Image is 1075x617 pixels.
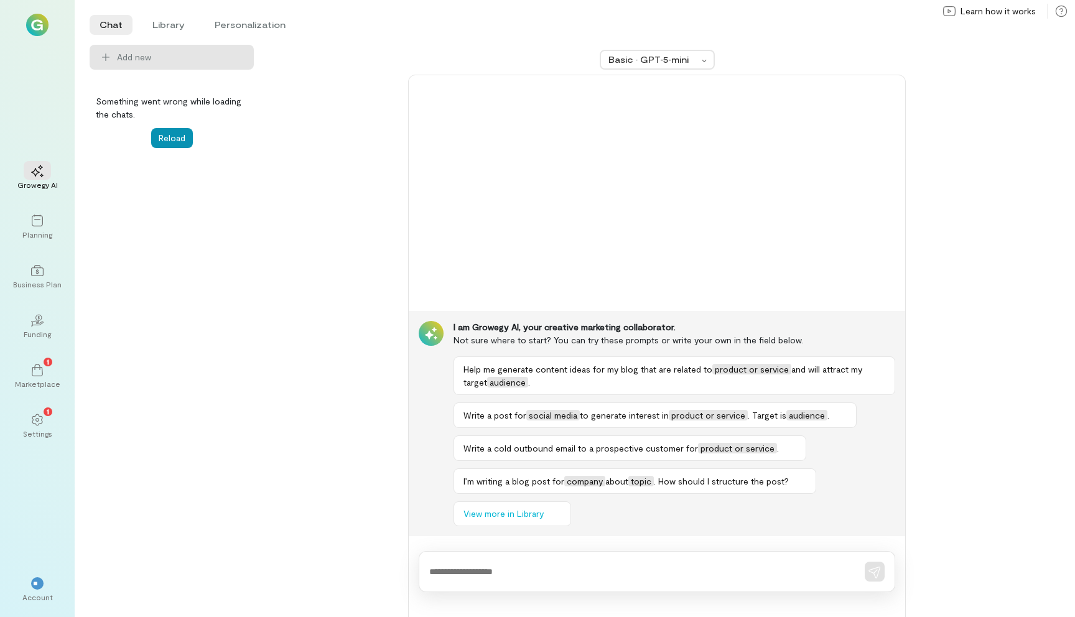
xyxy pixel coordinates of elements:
[15,304,60,349] a: Funding
[654,476,789,486] span: . How should I structure the post?
[23,429,52,438] div: Settings
[96,95,248,121] div: Something went wrong while loading the chats.
[605,476,628,486] span: about
[205,15,296,35] li: Personalization
[786,410,827,420] span: audience
[463,508,544,520] span: View more in Library
[463,364,712,374] span: Help me generate content ideas for my blog that are related to
[15,254,60,299] a: Business Plan
[90,15,133,35] li: Chat
[13,279,62,289] div: Business Plan
[564,476,605,486] span: company
[47,406,49,417] span: 1
[528,377,530,387] span: .
[47,356,49,367] span: 1
[117,51,244,63] span: Add new
[669,410,748,420] span: product or service
[608,53,698,66] div: Basic · GPT‑5‑mini
[748,410,786,420] span: . Target is
[961,5,1036,17] span: Learn how it works
[22,230,52,239] div: Planning
[712,364,791,374] span: product or service
[22,592,53,602] div: Account
[15,404,60,448] a: Settings
[698,443,777,453] span: product or service
[151,128,193,148] button: Reload
[463,410,526,420] span: Write a post for
[777,443,779,453] span: .
[487,377,528,387] span: audience
[142,15,195,35] li: Library
[463,476,564,486] span: I’m writing a blog post for
[454,356,895,395] button: Help me generate content ideas for my blog that are related toproduct or serviceand will attract ...
[827,410,829,420] span: .
[15,155,60,200] a: Growegy AI
[454,321,895,333] div: I am Growegy AI, your creative marketing collaborator.
[454,435,806,461] button: Write a cold outbound email to a prospective customer forproduct or service.
[17,180,58,190] div: Growegy AI
[454,501,571,526] button: View more in Library
[454,402,857,428] button: Write a post forsocial mediato generate interest inproduct or service. Target isaudience.
[15,379,60,389] div: Marketplace
[15,354,60,399] a: Marketplace
[454,333,895,346] div: Not sure where to start? You can try these prompts or write your own in the field below.
[24,329,51,339] div: Funding
[454,468,816,494] button: I’m writing a blog post forcompanyabouttopic. How should I structure the post?
[580,410,669,420] span: to generate interest in
[628,476,654,486] span: topic
[526,410,580,420] span: social media
[463,443,698,453] span: Write a cold outbound email to a prospective customer for
[15,205,60,249] a: Planning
